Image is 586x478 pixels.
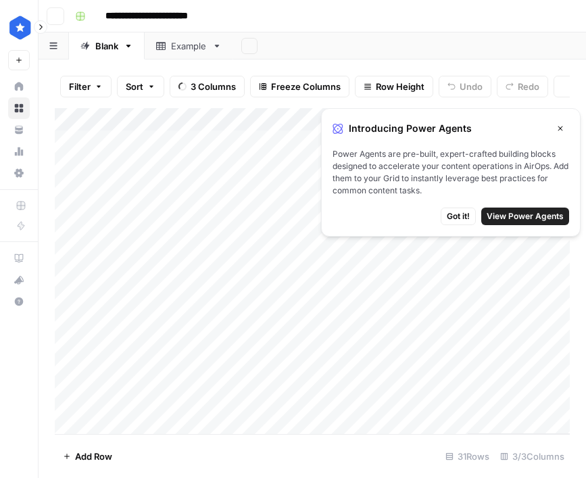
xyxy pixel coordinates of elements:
[376,80,424,93] span: Row Height
[95,39,118,53] div: Blank
[439,76,491,97] button: Undo
[497,76,548,97] button: Redo
[333,148,569,197] span: Power Agents are pre-built, expert-crafted building blocks designed to accelerate your content op...
[145,32,233,59] a: Example
[518,80,539,93] span: Redo
[75,450,112,463] span: Add Row
[191,80,236,93] span: 3 Columns
[8,11,30,45] button: Workspace: ConsumerAffairs
[126,80,143,93] span: Sort
[69,80,91,93] span: Filter
[9,270,29,290] div: What's new?
[8,97,30,119] a: Browse
[333,120,569,137] div: Introducing Power Agents
[171,39,207,53] div: Example
[271,80,341,93] span: Freeze Columns
[441,208,476,225] button: Got it!
[8,269,30,291] button: What's new?
[250,76,349,97] button: Freeze Columns
[355,76,433,97] button: Row Height
[8,16,32,40] img: ConsumerAffairs Logo
[117,76,164,97] button: Sort
[481,208,569,225] button: View Power Agents
[460,80,483,93] span: Undo
[60,76,112,97] button: Filter
[55,446,120,467] button: Add Row
[69,32,145,59] a: Blank
[170,76,245,97] button: 3 Columns
[8,162,30,184] a: Settings
[440,446,495,467] div: 31 Rows
[8,291,30,312] button: Help + Support
[8,119,30,141] a: Your Data
[8,141,30,162] a: Usage
[487,210,564,222] span: View Power Agents
[495,446,570,467] div: 3/3 Columns
[8,247,30,269] a: AirOps Academy
[8,76,30,97] a: Home
[447,210,470,222] span: Got it!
